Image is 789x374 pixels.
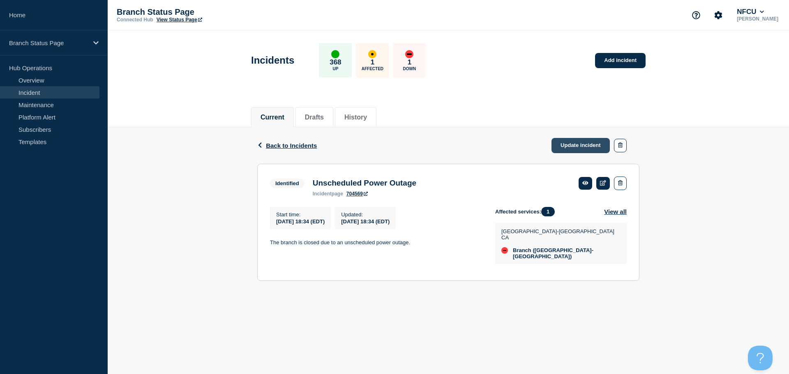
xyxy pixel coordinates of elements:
[371,58,374,67] p: 1
[251,55,294,66] h1: Incidents
[362,67,383,71] p: Affected
[341,211,390,218] p: Updated :
[261,114,284,121] button: Current
[513,247,618,259] span: Branch ([GEOGRAPHIC_DATA]-[GEOGRAPHIC_DATA])
[501,247,508,254] div: down
[735,16,780,22] p: [PERSON_NAME]
[331,50,339,58] div: up
[408,58,411,67] p: 1
[313,191,343,197] p: page
[495,207,559,216] span: Affected services:
[344,114,367,121] button: History
[405,50,413,58] div: down
[276,211,325,218] p: Start time :
[270,239,482,246] p: The branch is closed due to an unscheduled power outage.
[501,228,618,241] p: [GEOGRAPHIC_DATA]-[GEOGRAPHIC_DATA] CA
[305,114,324,121] button: Drafts
[403,67,416,71] p: Down
[276,218,325,225] span: [DATE] 18:34 (EDT)
[313,179,416,188] h3: Unscheduled Power Outage
[604,207,627,216] button: View all
[117,17,153,23] p: Connected Hub
[266,142,317,149] span: Back to Incidents
[541,207,555,216] span: 1
[332,67,338,71] p: Up
[270,179,305,188] span: Identified
[595,53,646,68] a: Add incident
[368,50,376,58] div: affected
[346,191,368,197] a: 704569
[117,7,281,17] p: Branch Status Page
[341,218,390,225] div: [DATE] 18:34 (EDT)
[9,39,88,46] p: Branch Status Page
[330,58,341,67] p: 368
[551,138,610,153] a: Update incident
[687,7,705,24] button: Support
[257,142,317,149] button: Back to Incidents
[735,8,766,16] button: NFCU
[710,7,727,24] button: Account settings
[313,191,332,197] span: incident
[748,346,773,370] iframe: Help Scout Beacon - Open
[157,17,202,23] a: View Status Page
